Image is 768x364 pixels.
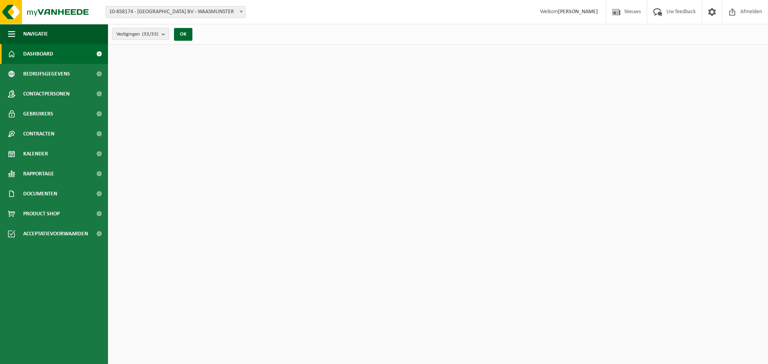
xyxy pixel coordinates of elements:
span: Contactpersonen [23,84,70,104]
span: Dashboard [23,44,53,64]
span: 10-858174 - CLEYS BV - WAASMUNSTER [106,6,245,18]
span: Vestigingen [116,28,158,40]
span: Kalender [23,144,48,164]
span: Documenten [23,184,57,204]
span: Product Shop [23,204,60,224]
button: Vestigingen(33/33) [112,28,169,40]
span: Rapportage [23,164,54,184]
strong: [PERSON_NAME] [558,9,598,15]
span: Contracten [23,124,54,144]
count: (33/33) [142,32,158,37]
button: OK [174,28,192,41]
span: Acceptatievoorwaarden [23,224,88,244]
span: Gebruikers [23,104,53,124]
span: Navigatie [23,24,48,44]
span: Bedrijfsgegevens [23,64,70,84]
